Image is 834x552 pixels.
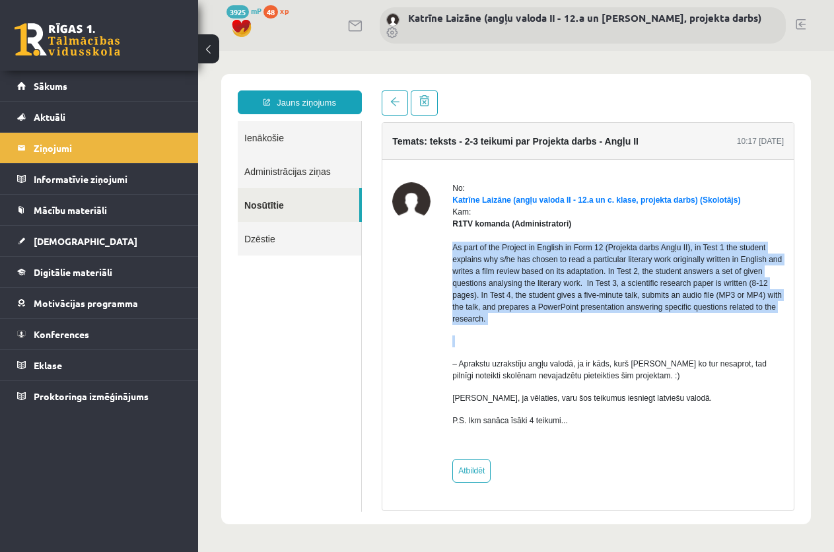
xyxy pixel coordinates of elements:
span: Eklase [34,359,62,371]
a: Proktoringa izmēģinājums [17,381,182,411]
legend: Ziņojumi [34,133,182,163]
div: 10:17 [DATE] [539,85,586,96]
span: Aktuāli [34,111,65,123]
a: Sākums [17,71,182,101]
a: Digitālie materiāli [17,257,182,287]
a: Katrīne Laizāne (angļu valoda II - 12.a un [PERSON_NAME], projekta darbs) [408,11,761,24]
a: [DEMOGRAPHIC_DATA] [17,226,182,256]
span: – Aprakstu uzrakstīju angļu valodā, ja ir kāds, kurš [PERSON_NAME] ko tur nesaprot, tad pilnīgi n... [254,308,569,329]
img: Katrīne Laizāne (angļu valoda II - 12.a un c. klase, projekta darbs) [194,131,232,170]
a: Ziņojumi [17,133,182,163]
a: Mācību materiāli [17,195,182,225]
div: Kam: [254,155,586,179]
a: 3925 mP [226,5,261,16]
span: 48 [263,5,278,18]
a: 48 xp [263,5,295,16]
span: Mācību materiāli [34,204,107,216]
a: Eklase [17,350,182,380]
a: Atbildēt [254,408,293,432]
span: [DEMOGRAPHIC_DATA] [34,235,137,247]
div: No: [254,131,586,143]
span: mP [251,5,261,16]
span: 3925 [226,5,249,18]
strong: R1TV komanda (Administratori) [254,168,373,178]
a: Motivācijas programma [17,288,182,318]
span: P.S. lkm sanāca īsāki 4 teikumi... [254,365,370,374]
span: As part of the Project in English in Form 12 (Projekta darbs Angļu II), in Test 1 the student exp... [254,192,584,273]
span: Sākums [34,80,67,92]
span: Konferences [34,328,89,340]
span: Motivācijas programma [34,297,138,309]
a: Konferences [17,319,182,349]
span: Digitālie materiāli [34,266,112,278]
a: Aktuāli [17,102,182,132]
span: xp [280,5,289,16]
span: Proktoringa izmēģinājums [34,390,149,402]
a: Rīgas 1. Tālmācības vidusskola [15,23,120,56]
iframe: To enrich screen reader interactions, please activate Accessibility in Grammarly extension settings [198,51,834,549]
legend: Informatīvie ziņojumi [34,164,182,194]
a: Katrīne Laizāne (angļu valoda II - 12.a un c. klase, projekta darbs) (Skolotājs) [254,145,542,154]
img: Katrīne Laizāne (angļu valoda II - 12.a un c. klase, projekta darbs) [386,13,400,26]
span: [PERSON_NAME], ja vēlaties, varu šos teikumus iesniegt latviešu valodā. [254,343,514,352]
a: Informatīvie ziņojumi [17,164,182,194]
